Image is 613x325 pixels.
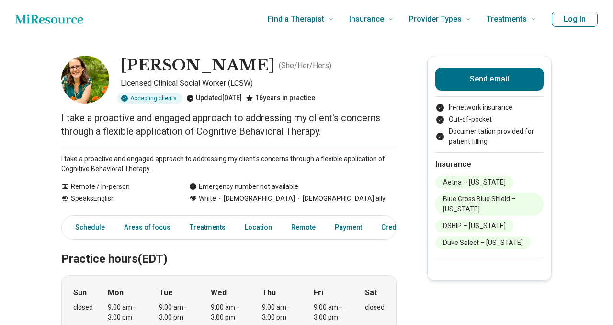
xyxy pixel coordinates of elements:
div: 9:00 am – 3:00 pm [159,302,196,323]
a: Remote [285,218,321,237]
li: Documentation provided for patient filling [435,127,544,147]
span: White [199,194,216,204]
div: Speaks English [61,194,170,204]
span: Find a Therapist [268,12,324,26]
li: Duke Select – [US_STATE] [435,236,531,249]
div: 9:00 am – 3:00 pm [108,302,145,323]
a: Credentials [375,218,423,237]
span: Provider Types [409,12,462,26]
h2: Practice hours (EDT) [61,228,397,267]
div: 9:00 am – 3:00 pm [262,302,299,323]
a: Home page [15,10,83,29]
span: Insurance [349,12,384,26]
div: Remote / In-person [61,182,170,192]
div: Accepting clients [117,93,182,104]
li: DSHIP – [US_STATE] [435,220,513,232]
div: closed [365,302,385,313]
strong: Wed [211,287,227,299]
div: 9:00 am – 3:00 pm [314,302,351,323]
li: Aetna – [US_STATE] [435,176,513,189]
h2: Insurance [435,159,544,170]
a: Treatments [184,218,231,237]
strong: Sun [73,287,87,299]
strong: Mon [108,287,124,299]
strong: Thu [262,287,276,299]
p: I take a proactive and engaged approach to addressing my client's concerns through a flexible app... [61,111,397,138]
li: Out-of-pocket [435,115,544,125]
button: Log In [552,12,598,27]
a: Areas of focus [118,218,176,237]
span: Treatments [487,12,527,26]
p: Licensed Clinical Social Worker (LCSW) [121,78,397,89]
strong: Sat [365,287,377,299]
span: [DEMOGRAPHIC_DATA] ally [295,194,386,204]
ul: Payment options [435,103,544,147]
span: [DEMOGRAPHIC_DATA] [216,194,295,204]
div: closed [73,302,93,313]
p: I take a proactive and engaged approach to addressing my client's concerns through a flexible app... [61,154,397,174]
button: Send email [435,68,544,91]
div: 9:00 am – 3:00 pm [211,302,248,323]
a: Location [239,218,278,237]
h1: [PERSON_NAME] [121,56,275,76]
div: Updated [DATE] [186,93,242,104]
p: ( She/Her/Hers ) [279,60,331,71]
a: Schedule [64,218,111,237]
div: Emergency number not available [189,182,298,192]
a: Payment [329,218,368,237]
div: 16 years in practice [246,93,315,104]
strong: Tue [159,287,173,299]
li: In-network insurance [435,103,544,113]
strong: Fri [314,287,323,299]
li: Blue Cross Blue Shield – [US_STATE] [435,193,544,216]
img: Andrea Winkler, Licensed Clinical Social Worker (LCSW) [61,56,109,104]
